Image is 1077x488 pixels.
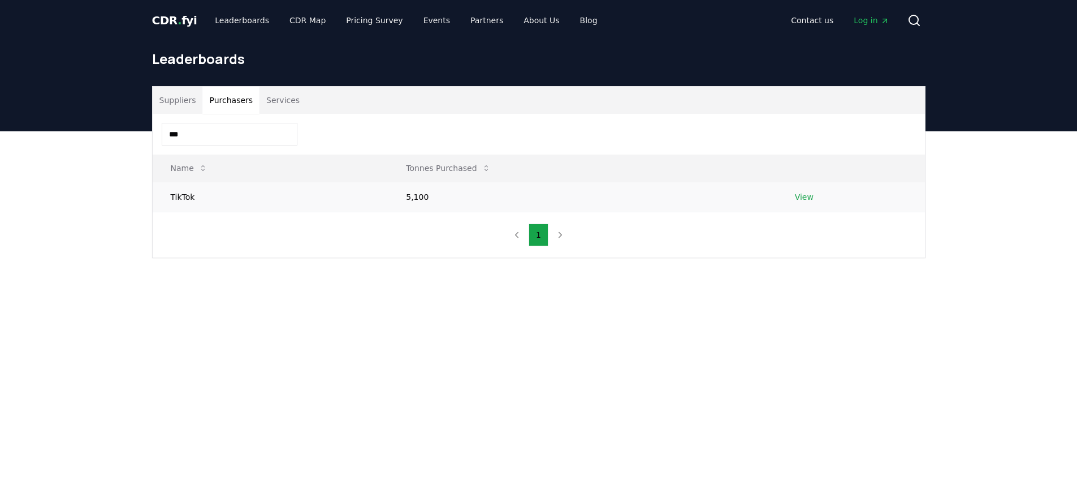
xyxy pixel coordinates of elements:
[854,15,889,26] span: Log in
[388,182,776,212] td: 5,100
[280,10,335,31] a: CDR Map
[514,10,568,31] a: About Us
[153,87,203,114] button: Suppliers
[153,182,388,212] td: TikTok
[461,10,512,31] a: Partners
[206,10,278,31] a: Leaderboards
[845,10,898,31] a: Log in
[162,157,217,179] button: Name
[202,87,259,114] button: Purchasers
[397,157,499,179] button: Tonnes Purchased
[178,14,181,27] span: .
[259,87,306,114] button: Services
[152,50,925,68] h1: Leaderboards
[152,14,197,27] span: CDR fyi
[782,10,842,31] a: Contact us
[782,10,898,31] nav: Main
[152,12,197,28] a: CDR.fyi
[206,10,606,31] nav: Main
[795,191,814,203] a: View
[337,10,412,31] a: Pricing Survey
[529,224,548,246] button: 1
[414,10,459,31] a: Events
[571,10,607,31] a: Blog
